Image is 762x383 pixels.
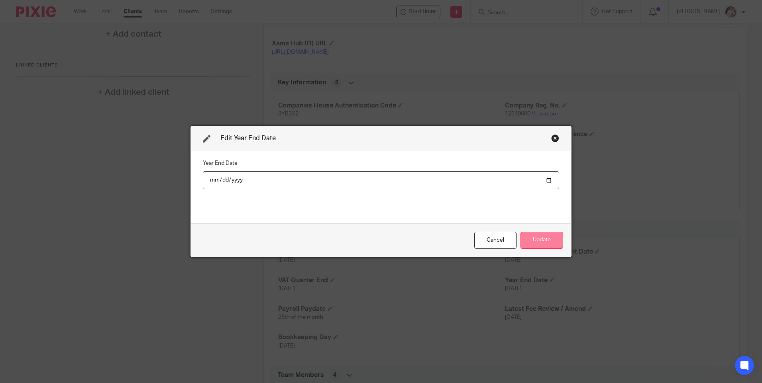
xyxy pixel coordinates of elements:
div: Close this dialog window [551,134,559,142]
span: Edit Year End Date [220,135,276,141]
div: Close this dialog window [474,232,517,249]
button: Update [520,232,563,249]
label: Year End Date [203,159,238,167]
input: YYYY-MM-DD [203,171,559,189]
